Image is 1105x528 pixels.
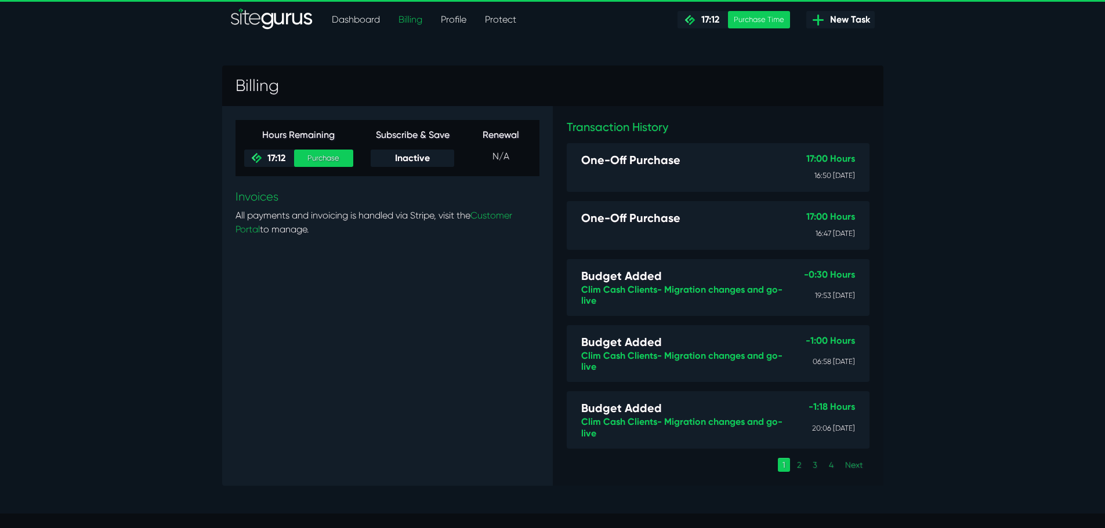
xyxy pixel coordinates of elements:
[778,458,790,472] a: 1
[231,8,313,31] a: SiteGurus
[236,210,512,235] a: Customer Portal
[792,458,806,472] a: 2
[824,458,838,472] a: 4
[697,14,719,25] span: 17:12
[815,291,855,300] small: 19:53 [DATE]
[581,350,782,372] a: Clim Cash Clients- Migration changes and go-live
[432,8,476,31] a: Profile
[804,269,855,280] h6: -0:30 Hours
[294,150,353,167] a: Purchase
[236,209,539,236] p: All payments and invoicing is handled via Stripe, visit the to manage.
[581,401,807,415] h5: Budget Added
[809,401,855,412] h6: -1:18 Hours
[814,171,855,180] small: 16:50 [DATE]
[244,129,353,140] h6: Hours Remaining
[567,120,869,134] h5: Transaction History
[236,71,279,100] h3: Billing
[806,335,855,346] h6: -1:00 Hours
[371,129,455,140] h6: Subscribe & Save
[770,211,854,222] h6: 17:00 Hours
[581,335,805,349] h5: Budget Added
[728,11,790,28] div: Purchase Time
[581,269,803,283] h5: Budget Added
[231,8,313,31] img: Sitegurus Logo
[816,229,855,238] small: 16:47 [DATE]
[808,458,822,472] a: 3
[395,152,430,163] span: Inactive
[813,357,855,366] small: 06:58 [DATE]
[476,8,526,31] a: Protect
[581,284,782,306] a: Clim Cash Clients- Migration changes and go-live
[581,416,782,438] a: Clim Cash Clients- Migration changes and go-live
[581,153,769,167] h5: One-Off Purchase
[323,8,389,31] a: Dashboard
[236,190,539,204] h5: Invoices
[472,150,530,163] p: N/A
[825,13,870,27] span: New Task
[472,129,530,140] h6: Renewal
[840,458,867,472] a: Next
[806,11,875,28] a: New Task
[812,424,855,432] small: 20:06 [DATE]
[263,152,285,163] span: 17:12
[770,153,854,164] h6: 17:00 Hours
[581,211,769,225] h5: One-Off Purchase
[389,8,432,31] a: Billing
[678,11,789,28] a: 17:12 Purchase Time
